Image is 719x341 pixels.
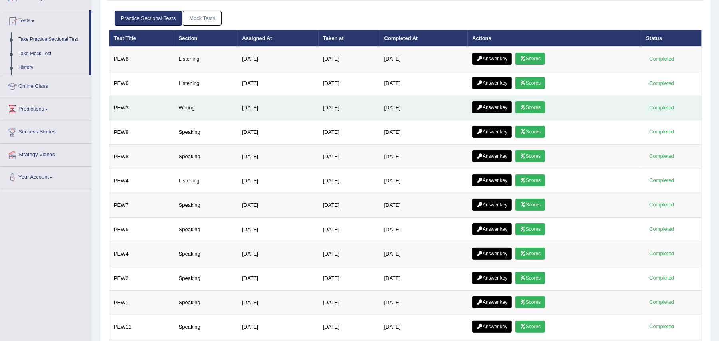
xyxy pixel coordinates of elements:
[515,126,545,138] a: Scores
[319,193,380,218] td: [DATE]
[472,223,512,235] a: Answer key
[319,145,380,169] td: [DATE]
[183,11,222,26] a: Mock Tests
[319,315,380,339] td: [DATE]
[109,30,174,47] th: Test Title
[109,169,174,193] td: PEW4
[472,53,512,65] a: Answer key
[115,11,182,26] a: Practice Sectional Tests
[319,169,380,193] td: [DATE]
[174,242,238,266] td: Speaking
[472,321,512,333] a: Answer key
[515,248,545,260] a: Scores
[642,30,702,47] th: Status
[238,71,319,96] td: [DATE]
[319,266,380,291] td: [DATE]
[174,71,238,96] td: Listening
[380,193,468,218] td: [DATE]
[15,61,89,75] a: History
[515,174,545,186] a: Scores
[515,321,545,333] a: Scores
[174,30,238,47] th: Section
[515,53,545,65] a: Scores
[109,266,174,291] td: PEW2
[319,291,380,315] td: [DATE]
[319,120,380,145] td: [DATE]
[238,96,319,120] td: [DATE]
[380,30,468,47] th: Completed At
[646,103,677,112] div: Completed
[238,315,319,339] td: [DATE]
[468,30,642,47] th: Actions
[238,169,319,193] td: [DATE]
[515,272,545,284] a: Scores
[238,291,319,315] td: [DATE]
[319,218,380,242] td: [DATE]
[646,176,677,185] div: Completed
[109,71,174,96] td: PEW6
[472,126,512,138] a: Answer key
[380,291,468,315] td: [DATE]
[380,145,468,169] td: [DATE]
[109,47,174,71] td: PEW8
[646,152,677,161] div: Completed
[174,266,238,291] td: Speaking
[0,167,91,186] a: Your Account
[472,248,512,260] a: Answer key
[380,169,468,193] td: [DATE]
[238,242,319,266] td: [DATE]
[646,201,677,209] div: Completed
[515,150,545,162] a: Scores
[380,266,468,291] td: [DATE]
[472,296,512,308] a: Answer key
[174,193,238,218] td: Speaking
[380,47,468,71] td: [DATE]
[319,71,380,96] td: [DATE]
[238,145,319,169] td: [DATE]
[380,120,468,145] td: [DATE]
[380,242,468,266] td: [DATE]
[646,323,677,331] div: Completed
[109,96,174,120] td: PEW3
[174,218,238,242] td: Speaking
[646,225,677,234] div: Completed
[515,199,545,211] a: Scores
[646,128,677,136] div: Completed
[174,96,238,120] td: Writing
[109,145,174,169] td: PEW8
[238,120,319,145] td: [DATE]
[109,291,174,315] td: PEW1
[380,218,468,242] td: [DATE]
[646,274,677,282] div: Completed
[515,223,545,235] a: Scores
[15,32,89,47] a: Take Practice Sectional Test
[174,291,238,315] td: Speaking
[0,98,91,118] a: Predictions
[174,120,238,145] td: Speaking
[109,315,174,339] td: PEW11
[0,10,89,30] a: Tests
[646,55,677,63] div: Completed
[174,145,238,169] td: Speaking
[646,298,677,307] div: Completed
[174,169,238,193] td: Listening
[472,199,512,211] a: Answer key
[515,101,545,113] a: Scores
[0,75,91,95] a: Online Class
[238,47,319,71] td: [DATE]
[238,266,319,291] td: [DATE]
[319,47,380,71] td: [DATE]
[0,144,91,164] a: Strategy Videos
[238,193,319,218] td: [DATE]
[380,96,468,120] td: [DATE]
[472,272,512,284] a: Answer key
[472,77,512,89] a: Answer key
[515,77,545,89] a: Scores
[319,30,380,47] th: Taken at
[109,193,174,218] td: PEW7
[472,174,512,186] a: Answer key
[15,47,89,61] a: Take Mock Test
[0,121,91,141] a: Success Stories
[319,242,380,266] td: [DATE]
[238,218,319,242] td: [DATE]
